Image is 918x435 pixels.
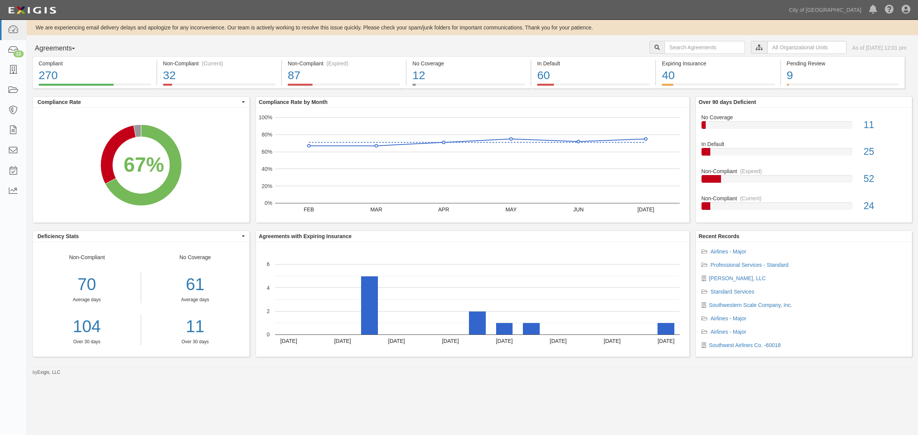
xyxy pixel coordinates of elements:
[537,67,649,84] div: 60
[33,297,141,303] div: Average days
[33,315,141,339] a: 104
[147,315,244,339] a: 11
[6,3,59,17] img: logo-5460c22ac91f19d4615b14bd174203de0afe785f0fc80cf4dbbc73dc1793850b.png
[33,41,90,56] button: Agreements
[261,183,272,189] text: 20%
[702,167,907,195] a: Non-Compliant(Expired)52
[267,284,270,291] text: 4
[531,84,655,90] a: In Default60
[33,273,141,297] div: 70
[442,338,459,344] text: [DATE]
[267,331,270,338] text: 0
[505,206,517,213] text: MAY
[202,60,223,67] div: (Current)
[858,145,912,159] div: 25
[767,41,846,54] input: All Organizational Units
[696,195,912,202] div: Non-Compliant
[412,60,525,67] div: No Coverage
[288,60,400,67] div: Non-Compliant (Expired)
[709,302,793,308] a: Southwestern Scale Company, Inc.
[702,114,907,141] a: No Coverage11
[261,166,272,172] text: 40%
[664,41,745,54] input: Search Agreements
[709,275,766,281] a: [PERSON_NAME], LLC
[740,195,762,202] div: (Current)
[141,253,249,345] div: No Coverage
[885,5,894,15] i: Help Center - Complianz
[696,140,912,148] div: In Default
[852,44,907,52] div: As of [DATE] 12:01 pm
[334,338,351,344] text: [DATE]
[702,140,907,167] a: In Default25
[264,200,272,206] text: 0%
[781,84,905,90] a: Pending Review9
[256,108,689,222] div: A chart.
[496,338,513,344] text: [DATE]
[33,108,249,222] svg: A chart.
[256,242,689,357] svg: A chart.
[637,206,654,213] text: [DATE]
[259,99,328,105] b: Compliance Rate by Month
[267,261,270,267] text: 6
[163,67,275,84] div: 32
[157,84,281,90] a: Non-Compliant(Current)32
[573,206,583,213] text: JUN
[33,84,156,90] a: Compliant270
[39,60,151,67] div: Compliant
[696,114,912,121] div: No Coverage
[370,206,382,213] text: MAR
[147,273,244,297] div: 61
[711,262,789,268] a: Professional Services - Standard
[13,50,24,57] div: 13
[858,118,912,132] div: 11
[662,60,774,67] div: Expiring Insurance
[658,338,674,344] text: [DATE]
[261,149,272,155] text: 60%
[702,195,907,216] a: Non-Compliant(Current)24
[699,233,740,239] b: Recent Records
[412,67,525,84] div: 12
[259,114,272,120] text: 100%
[33,231,249,242] button: Deficiency Stats
[33,97,249,107] button: Compliance Rate
[711,248,746,255] a: Airlines - Major
[267,308,270,314] text: 2
[407,84,531,90] a: No Coverage12
[37,232,240,240] span: Deficiency Stats
[124,150,164,179] div: 67%
[662,67,774,84] div: 40
[259,233,352,239] b: Agreements with Expiring Insurance
[858,172,912,186] div: 52
[27,24,918,31] div: We are experiencing email delivery delays and apologize for any inconvenience. Our team is active...
[711,329,746,335] a: Airlines - Major
[785,2,865,18] a: City of [GEOGRAPHIC_DATA]
[699,99,756,105] b: Over 90 days Deficient
[303,206,314,213] text: FEB
[709,342,781,348] a: Southwest Airlines Co. -60018
[33,369,60,376] small: by
[33,253,141,345] div: Non-Compliant
[327,60,348,67] div: (Expired)
[858,199,912,213] div: 24
[696,167,912,175] div: Non-Compliant
[604,338,620,344] text: [DATE]
[550,338,566,344] text: [DATE]
[656,84,780,90] a: Expiring Insurance40
[37,370,60,375] a: Exigis, LLC
[787,67,899,84] div: 9
[388,338,405,344] text: [DATE]
[39,67,151,84] div: 270
[282,84,406,90] a: Non-Compliant(Expired)87
[37,98,240,106] span: Compliance Rate
[438,206,449,213] text: APR
[711,315,746,321] a: Airlines - Major
[147,339,244,345] div: Over 30 days
[147,297,244,303] div: Average days
[288,67,400,84] div: 87
[261,131,272,138] text: 80%
[33,339,141,345] div: Over 30 days
[740,167,762,175] div: (Expired)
